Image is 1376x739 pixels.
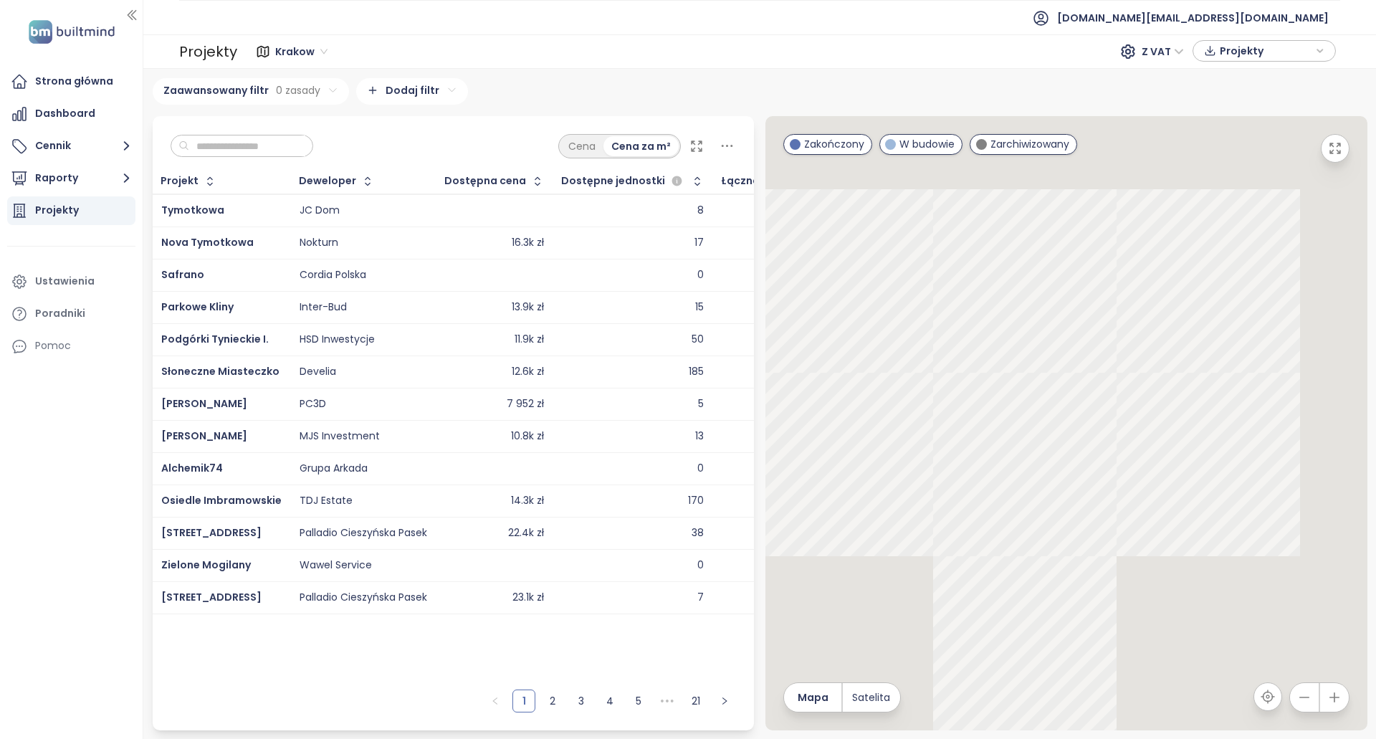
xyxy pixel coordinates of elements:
div: Pomoc [7,332,135,361]
li: 3 [570,690,593,712]
button: Mapa [784,683,841,712]
div: 11.9k zł [515,333,544,346]
div: Cena za m² [603,136,679,156]
span: Parkowe Kliny [161,300,234,314]
span: [STREET_ADDRESS] [161,525,262,540]
div: Projekt [161,176,199,186]
div: button [1200,40,1328,62]
li: 2 [541,690,564,712]
a: [PERSON_NAME] [161,396,247,411]
li: Następne 5 stron [656,690,679,712]
div: Zaawansowany filtr [153,78,349,105]
span: Projekty [1220,40,1312,62]
div: Projekty [179,37,237,66]
a: Osiedle Imbramowskie [161,493,282,507]
div: Łączna liczba jednostek [721,176,849,186]
div: Pomoc [35,337,71,355]
div: 10.8k zł [511,430,544,443]
a: 4 [599,690,621,712]
div: 16.3k zł [512,237,544,249]
div: Grupa Arkada [300,462,368,475]
span: W budowie [899,136,955,152]
div: Strona główna [35,72,113,90]
span: Z VAT [1142,41,1184,62]
div: 12.6k zł [512,366,544,378]
button: right [713,690,736,712]
span: Zarchiwizowany [990,136,1069,152]
div: PC3D [300,398,326,411]
div: 38 [692,527,704,540]
div: MJS Investment [300,430,380,443]
span: Krakow [275,41,328,62]
li: 21 [684,690,707,712]
span: [STREET_ADDRESS] [161,590,262,604]
div: 14.3k zł [511,495,544,507]
div: 0 [697,559,704,572]
li: 4 [598,690,621,712]
div: Dostępna cena [444,176,526,186]
div: Wawel Service [300,559,372,572]
img: logo [24,17,119,47]
span: ••• [656,690,679,712]
div: 13 [695,430,704,443]
div: Inter-Bud [300,301,347,314]
span: Mapa [798,690,828,705]
div: 185 [689,366,704,378]
a: Alchemik74 [161,461,223,475]
div: 22.4k zł [508,527,544,540]
div: Palladio Cieszyńska Pasek [300,527,427,540]
a: Słoneczne Miasteczko [161,364,279,378]
button: left [484,690,507,712]
span: Zakończony [804,136,864,152]
a: 2 [542,690,563,712]
li: 1 [512,690,535,712]
span: Tymotkowa [161,203,224,217]
a: 1 [513,690,535,712]
a: Poradniki [7,300,135,328]
div: 170 [688,495,704,507]
span: [PERSON_NAME] [161,429,247,443]
span: Satelita [852,690,890,705]
a: Zielone Mogilany [161,558,251,572]
div: 0 [697,462,704,475]
span: Nova Tymotkowa [161,235,254,249]
li: Poprzednia strona [484,690,507,712]
a: 3 [570,690,592,712]
a: Ustawienia [7,267,135,296]
span: 0 zasady [276,82,320,98]
span: right [720,697,729,705]
div: 50 [692,333,704,346]
div: Cena [560,136,603,156]
span: Dostępne jednostki [561,176,665,186]
div: Projekty [35,201,79,219]
div: 5 [698,398,704,411]
div: 0 [697,269,704,282]
div: 7 952 zł [507,398,544,411]
div: Palladio Cieszyńska Pasek [300,591,427,604]
div: Nokturn [300,237,338,249]
a: Podgórki Tynieckie I. [161,332,269,346]
div: Ustawienia [35,272,95,290]
div: Dashboard [35,105,95,123]
div: Poradniki [35,305,85,323]
div: Dodaj filtr [356,78,468,105]
div: Dostępne jednostki [561,173,686,190]
a: 5 [628,690,649,712]
li: 5 [627,690,650,712]
div: 7 [697,591,704,604]
a: 21 [685,690,707,712]
div: 13.9k zł [512,301,544,314]
div: Develia [300,366,336,378]
div: 15 [695,301,704,314]
a: Safrano [161,267,204,282]
span: left [491,697,500,705]
div: Cordia Polska [300,269,366,282]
